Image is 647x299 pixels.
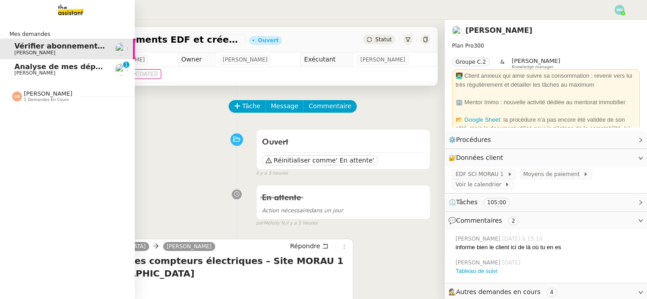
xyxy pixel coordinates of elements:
[456,235,502,243] span: [PERSON_NAME]
[456,259,502,267] span: [PERSON_NAME]
[456,71,636,89] div: 👨‍💻 Client anxieux qui aime suivre sa consommation : revenir vers lui très régulièrement et détai...
[47,255,349,280] h4: Re: Vérification des compteurs électriques – Site MORAU 1 – 51100 [GEOGRAPHIC_DATA]
[14,62,173,71] span: Analyse de mes dépenses personnelles
[445,193,647,211] div: ⏲️Tâches 105:00
[274,156,336,165] span: Réinitialiser comme
[163,242,215,251] a: [PERSON_NAME]
[47,284,349,293] div: Bonjour,
[512,57,560,64] span: [PERSON_NAME]
[124,62,128,70] p: 1
[448,153,507,163] span: 🔐
[501,57,505,69] span: &
[456,180,505,189] span: Voir le calendrier
[502,235,545,243] span: [DATE] à 15:10
[375,36,392,43] span: Statut
[445,212,647,229] div: 💬Commentaires 2
[456,243,640,252] div: informe bien le client ici de là où tu en es
[287,241,332,251] button: Répondre
[271,101,298,111] span: Message
[456,288,541,295] span: Autres demandes en cours
[452,43,474,49] span: Plan Pro
[456,115,636,142] div: : la procédure n’a pas encore été validée de son côté, mais le document utilisé pour le pilotage ...
[456,136,491,143] span: Procédures
[14,70,55,76] span: [PERSON_NAME]
[290,242,320,251] span: Répondre
[258,38,279,43] div: Ouvert
[309,101,351,111] span: Commentaire
[546,288,557,297] nz-tag: 4
[456,98,636,107] div: 🏢 Mentor Immo : nouvelle activité dédiée au mentorat immobilier
[12,92,22,101] img: svg
[456,198,478,206] span: Tâches
[256,220,264,227] span: par
[14,50,55,56] span: [PERSON_NAME]
[448,135,495,145] span: ⚙️
[115,43,128,55] img: users%2FW7e7b233WjXBv8y9FJp8PJv22Cs1%2Favatar%2F21b3669d-5595-472e-a0ea-de11407c45ae
[229,100,266,113] button: Tâche
[47,35,242,44] span: Vérifier abonnements EDF et créer tableau consommation
[223,55,268,64] span: [PERSON_NAME]
[286,220,318,227] span: il y a 5 heures
[448,217,522,224] span: 💬
[300,53,353,67] td: Exécutant
[445,149,647,167] div: 🔐Données client
[456,116,500,123] a: 📂 Google Sheet
[615,5,625,15] img: svg
[456,268,497,274] a: Tableau de suivi
[512,65,554,70] span: Knowledge manager
[456,217,502,224] span: Commentaires
[242,101,261,111] span: Tâche
[303,100,357,113] button: Commentaire
[24,90,72,97] span: [PERSON_NAME]
[483,198,510,207] nz-tag: 105:00
[262,138,288,146] span: Ouvert
[14,42,250,50] span: Vérifier abonnements EDF et créer tableau consommation
[452,26,462,35] img: users%2FW7e7b233WjXBv8y9FJp8PJv22Cs1%2Favatar%2F21b3669d-5595-472e-a0ea-de11407c45ae
[508,216,519,225] nz-tag: 2
[445,131,647,149] div: ⚙️Procédures
[262,194,301,202] span: En attente
[465,26,532,35] a: [PERSON_NAME]
[452,57,490,66] nz-tag: Groupe C.2
[456,170,507,179] span: EDF SCI MORAU 1
[115,63,128,76] img: users%2FERVxZKLGxhVfG9TsREY0WEa9ok42%2Favatar%2Fportrait-563450-crop.jpg
[474,43,484,49] span: 300
[512,57,560,69] app-user-label: Knowledge manager
[256,220,318,227] small: Mélody N.
[502,259,523,267] span: [DATE]
[448,288,561,295] span: 🕵️
[456,154,503,161] span: Données client
[360,55,405,64] span: [PERSON_NAME]
[448,198,517,206] span: ⏲️
[336,156,374,165] span: ' En attente'
[256,170,288,177] span: il y a 5 heures
[262,207,343,214] span: dans un jour
[136,71,158,77] span: ([DATE])
[262,155,378,165] button: Réinitialiser comme' En attente'
[262,207,310,214] span: Action nécessaire
[4,30,56,39] span: Mes demandes
[523,170,583,179] span: Moyens de paiement
[266,100,304,113] button: Message
[123,62,129,68] nz-badge-sup: 1
[24,97,69,102] span: 1 demandes en cours
[177,53,215,67] td: Owner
